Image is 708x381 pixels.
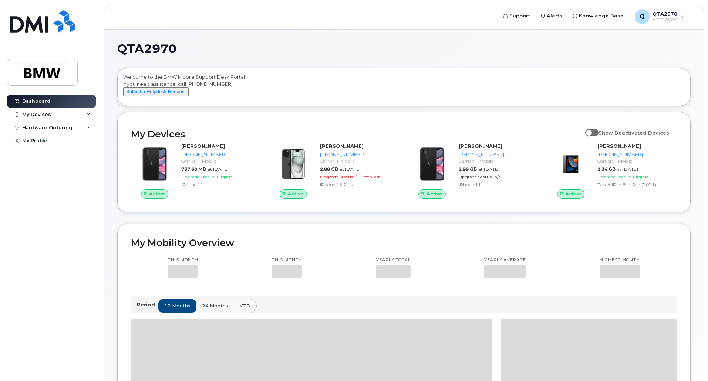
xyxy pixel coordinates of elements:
div: [PHONE_NUMBER] [181,151,258,158]
div: Carrier: T-Mobile [459,158,535,164]
p: This month [272,257,302,263]
div: [PHONE_NUMBER] [597,151,674,158]
strong: [PERSON_NAME] [320,143,364,149]
input: Show Deactivated Devices [585,126,591,132]
div: Carrier: T-Mobile [597,158,674,164]
span: Eligible [217,174,232,180]
span: 2.88 GB [320,166,338,172]
button: Submit a Helpdesk Request [123,87,189,96]
span: Active [427,190,442,197]
img: image20231002-3703462-1taoqtb.jpeg [553,146,589,182]
span: QTA2970 [117,43,176,54]
span: 2.34 GB [597,166,616,172]
p: Yearly total [376,257,411,263]
span: 24 months [202,302,228,309]
span: n/a [494,174,501,180]
p: Yearly average [484,257,526,263]
div: [PHONE_NUMBER] [320,151,397,158]
span: Upgrade Status: [459,174,493,180]
span: at [DATE] [478,166,499,172]
a: Active[PERSON_NAME][PHONE_NUMBER]Carrier: T-Mobile737.60 MBat [DATE]Upgrade Status:EligibleiPhone 11 [131,143,261,199]
div: Tablet iPad 9th Gen (2021) [597,181,674,188]
a: Active[PERSON_NAME][PHONE_NUMBER]Carrier: T-Mobile2.88 GBat [DATE]Upgrade Status:10 mth leftiPhon... [270,143,399,199]
h2: My Devices [131,129,581,140]
div: Carrier: T-Mobile [181,158,258,164]
span: Upgrade Status: [320,174,354,180]
h2: My Mobility Overview [131,237,677,248]
div: iPhone 15 Plus [320,181,397,188]
strong: [PERSON_NAME] [459,143,502,149]
span: Active [149,190,165,197]
span: at [DATE] [617,166,638,172]
strong: [PERSON_NAME] [181,143,225,149]
img: iPhone_11.jpg [137,146,172,182]
span: 2.99 GB [459,166,477,172]
div: Carrier: T-Mobile [320,158,397,164]
span: Show Deactivated Devices [599,130,669,136]
p: Period [137,301,158,308]
strong: [PERSON_NAME] [597,143,641,149]
span: Upgrade Status: [597,174,631,180]
img: iPhone_11.jpg [414,146,450,182]
span: at [DATE] [340,166,361,172]
span: YTD [240,302,250,309]
span: Eligible [633,174,648,180]
div: iPhone 11 [181,181,258,188]
div: Welcome to the BMW Mobile Support Desk Portal If you need assistance, call [PHONE_NUMBER]. [123,74,685,103]
span: Upgrade Status: [181,174,215,180]
span: 737.60 MB [181,166,206,172]
a: Active[PERSON_NAME][PHONE_NUMBER]Carrier: T-Mobile2.34 GBat [DATE]Upgrade Status:EligibleTablet i... [547,143,677,199]
a: Submit a Helpdesk Request [123,88,189,94]
div: iPhone 11 [459,181,535,188]
span: Active [565,190,581,197]
a: Active[PERSON_NAME][PHONE_NUMBER]Carrier: T-Mobile2.99 GBat [DATE]Upgrade Status:n/aiPhone 11 [408,143,538,199]
span: at [DATE] [208,166,229,172]
span: Active [288,190,304,197]
span: 10 mth left [355,174,380,180]
img: iPhone_15_Black.png [276,146,311,182]
div: [PHONE_NUMBER] [459,151,535,158]
p: Highest month [600,257,640,263]
p: This month [168,257,198,263]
